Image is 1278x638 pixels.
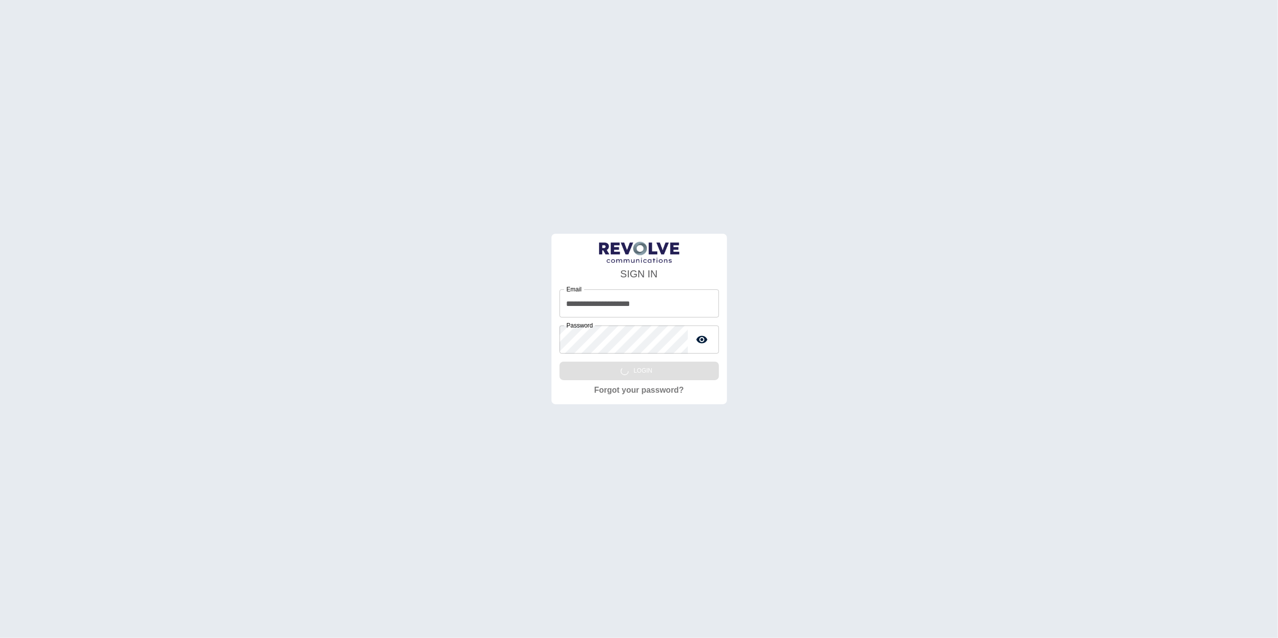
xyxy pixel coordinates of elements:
[567,321,593,330] label: Password
[594,384,684,396] a: Forgot your password?
[692,330,712,350] button: toggle password visibility
[599,242,679,263] img: LogoText
[567,285,582,293] label: Email
[560,266,719,281] h4: SIGN IN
